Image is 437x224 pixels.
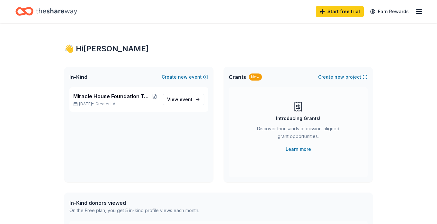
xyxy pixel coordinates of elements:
span: Greater LA [95,101,115,107]
span: new [334,73,344,81]
div: On the Free plan, you get 5 in-kind profile views each month. [69,207,199,214]
div: In-Kind donors viewed [69,199,199,207]
div: 👋 Hi [PERSON_NAME] [64,44,373,54]
p: [DATE] • [73,101,158,107]
div: New [249,73,262,81]
a: Home [15,4,77,19]
a: Start free trial [316,6,364,17]
span: event [180,97,192,102]
a: View event [163,94,204,105]
a: Learn more [286,145,311,153]
span: Grants [229,73,246,81]
div: Discover thousands of mission-aligned grant opportunities. [254,125,342,143]
span: new [178,73,188,81]
span: View [167,96,192,103]
button: Createnewevent [162,73,208,81]
span: Miracle House Foundation Tea Fundraiser and Online Auction [73,92,151,100]
span: In-Kind [69,73,87,81]
a: Earn Rewards [366,6,413,17]
div: Introducing Grants! [276,115,320,122]
button: Createnewproject [318,73,368,81]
